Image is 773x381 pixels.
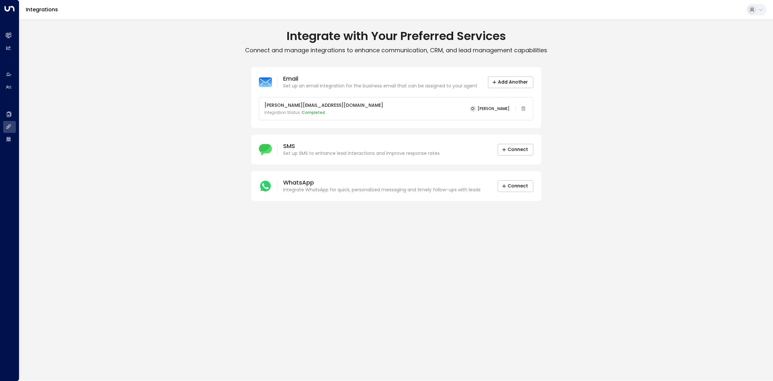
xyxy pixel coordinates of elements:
span: Email integration cannot be deleted while linked to an active agent. Please deactivate the agent ... [519,104,528,114]
a: Integrations [26,6,58,13]
span: Completed [302,110,325,115]
p: SMS [283,142,440,150]
h1: Integrate with Your Preferred Services [19,29,773,43]
p: Connect and manage integrations to enhance communication, CRM, and lead management capabilities [19,46,773,54]
button: Connect [498,180,533,192]
p: Integration Status: [264,110,383,115]
button: Connect [498,144,533,155]
button: Add Another [488,76,533,88]
button: O[PERSON_NAME] [467,104,512,113]
p: [PERSON_NAME][EMAIL_ADDRESS][DOMAIN_NAME] [264,102,383,109]
p: Set up SMS to enhance lead interactions and improve response rates [283,150,440,157]
span: [PERSON_NAME] [478,106,510,111]
p: WhatsApp [283,179,481,186]
p: Email [283,75,477,83]
p: Integrate WhatsApp for quick, personalized messaging and timely follow-ups with leads [283,186,481,193]
span: O [470,105,476,112]
p: Set up an email integration for the business email that can be assigned to your agent [283,83,477,89]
